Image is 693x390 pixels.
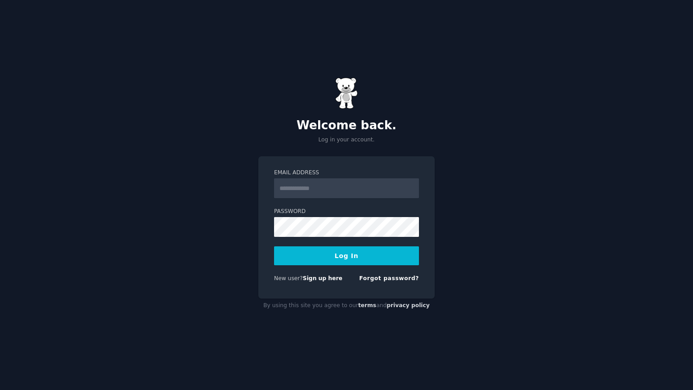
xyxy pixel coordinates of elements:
a: privacy policy [387,302,430,308]
h2: Welcome back. [258,118,435,133]
img: Gummy Bear [335,77,358,109]
a: Forgot password? [359,275,419,281]
label: Password [274,208,419,216]
a: Sign up here [303,275,342,281]
button: Log In [274,246,419,265]
div: By using this site you agree to our and [258,299,435,313]
p: Log in your account. [258,136,435,144]
span: New user? [274,275,303,281]
a: terms [358,302,376,308]
label: Email Address [274,169,419,177]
